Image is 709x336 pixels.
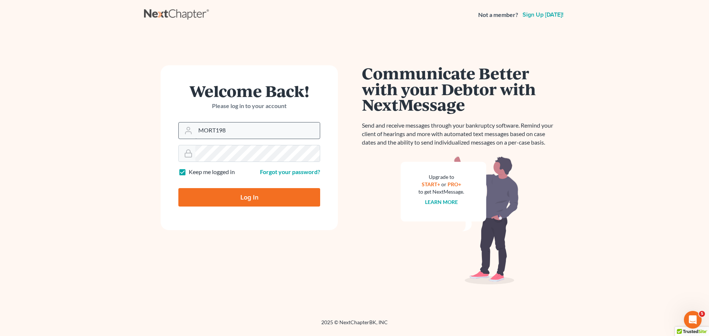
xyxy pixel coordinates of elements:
iframe: Intercom live chat [684,311,702,329]
a: Learn more [425,199,458,205]
div: Upgrade to [418,173,464,181]
a: PRO+ [448,181,461,187]
div: 2025 © NextChapterBK, INC [144,319,565,332]
input: Log In [178,188,320,207]
h1: Communicate Better with your Debtor with NextMessage [362,65,558,112]
img: nextmessage_bg-59042aed3d76b12b5cd301f8e5b87938c9018125f34e5fa2b7a6b67550977c72.svg [401,156,519,285]
input: Email Address [195,122,320,139]
span: 5 [699,311,705,317]
p: Send and receive messages through your bankruptcy software. Remind your client of hearings and mo... [362,121,558,147]
a: Sign up [DATE]! [521,12,565,18]
p: Please log in to your account [178,102,320,110]
a: Forgot your password? [260,168,320,175]
strong: Not a member? [478,11,518,19]
div: to get NextMessage. [418,188,464,195]
a: START+ [422,181,440,187]
span: or [441,181,446,187]
h1: Welcome Back! [178,83,320,99]
label: Keep me logged in [189,168,235,176]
